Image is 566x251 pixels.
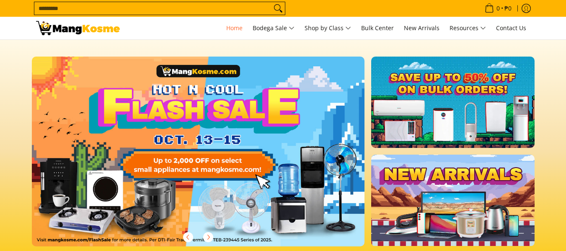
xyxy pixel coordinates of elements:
a: Shop by Class [300,17,355,39]
span: Home [226,24,243,32]
button: Next [199,228,217,246]
span: ₱0 [503,5,513,11]
a: Bulk Center [357,17,398,39]
a: Home [222,17,247,39]
span: Bulk Center [361,24,394,32]
img: Mang Kosme: Your Home Appliances Warehouse Sale Partner! [36,21,120,35]
span: 0 [495,5,501,11]
a: Bodega Sale [248,17,299,39]
a: Contact Us [492,17,530,39]
span: New Arrivals [404,24,439,32]
span: • [482,4,514,13]
nav: Main Menu [128,17,530,39]
span: Resources [450,23,486,34]
a: New Arrivals [400,17,444,39]
span: Bodega Sale [253,23,295,34]
button: Previous [179,228,197,246]
a: Resources [445,17,490,39]
button: Search [271,2,285,15]
span: Shop by Class [305,23,351,34]
span: Contact Us [496,24,526,32]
